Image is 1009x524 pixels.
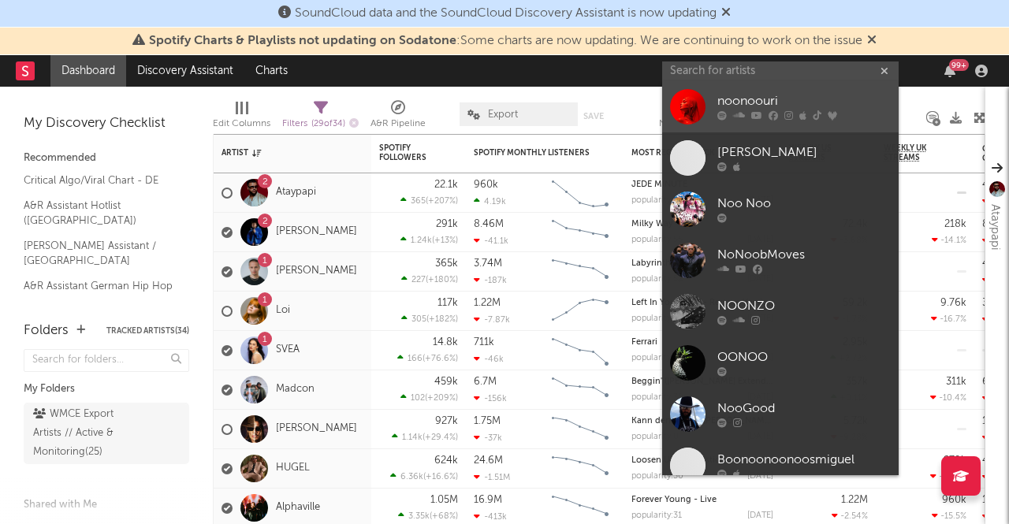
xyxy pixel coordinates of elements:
div: Ferrari [631,338,773,347]
div: 9.76k [940,298,966,308]
div: Filters [282,114,359,134]
div: 927k [435,416,458,426]
span: 1.24k [411,236,432,245]
span: +68 % [432,512,456,521]
div: 24.6M [474,455,503,466]
div: 711k [474,337,494,347]
div: 960k [474,180,498,190]
div: popularity: 31 [631,393,682,402]
div: Loosen Up - Acoustic Version [631,456,773,465]
div: noonoouri [717,92,891,111]
div: 99 + [949,59,969,71]
div: 1.05M [430,495,458,505]
a: NoNoobMoves [662,235,899,286]
div: 1.22M [841,495,868,505]
a: Discovery Assistant [126,55,244,87]
div: ( ) [392,432,458,442]
button: Tracked Artists(34) [106,327,189,335]
div: -41.1k [474,236,508,246]
div: Spotify Followers [379,143,434,162]
span: SoundCloud data and the SoundCloud Discovery Assistant is now updating [295,7,717,20]
div: popularity: 28 [631,354,683,362]
div: 117k [437,298,458,308]
span: Dismiss [867,35,877,47]
div: Artist [222,148,340,158]
svg: Chart title [545,173,616,213]
span: +182 % [429,315,456,324]
div: ( ) [400,195,458,206]
div: [DATE] [747,472,773,481]
div: -15.5 % [932,511,966,521]
button: 99+ [944,65,955,77]
span: +76.6 % [425,355,456,363]
div: Labyrinth [631,259,773,268]
div: popularity: 30 [631,472,683,481]
div: ( ) [397,353,458,363]
svg: Chart title [545,292,616,331]
a: A&R Assistant German Hip Hop Hotlist [24,277,173,310]
div: -2.54 % [832,511,868,521]
div: popularity: 52 [631,275,683,284]
span: Dismiss [721,7,731,20]
div: Recommended [24,149,189,168]
div: Ataypapi [985,204,1004,250]
a: [PERSON_NAME] [276,422,357,436]
div: ( ) [390,471,458,481]
span: Spotify Charts & Playlists not updating on Sodatone [149,35,456,47]
span: +16.6 % [426,473,456,481]
span: : Some charts are now updating. We are continuing to work on the issue [149,35,862,47]
div: -1.51M [474,472,510,482]
div: Boonoonoonoosmiguel [717,451,891,470]
svg: Chart title [545,370,616,410]
div: Edit Columns [213,95,270,140]
div: -7.87k [474,314,510,325]
div: popularity: 0 [631,433,679,441]
a: SVEA [276,344,300,357]
div: ( ) [401,274,458,284]
span: ( 29 of 34 ) [311,120,345,128]
a: [PERSON_NAME] [276,225,357,239]
div: Beggin' (Frank Walker Extended Remix) [631,377,773,386]
div: ( ) [400,235,458,245]
div: OONOO [717,348,891,367]
div: Filters(29 of 34) [282,95,359,140]
input: Search for artists [662,61,899,81]
div: Notifications (Artist) [659,95,742,140]
svg: Chart title [545,213,616,252]
div: 8.46M [474,219,504,229]
span: Weekly UK Streams [884,143,943,162]
div: My Discovery Checklist [24,114,189,133]
div: WMCE Export Artists // Active & Monitoring ( 25 ) [33,405,144,462]
span: +13 % [434,236,456,245]
input: Search for folders... [24,349,189,372]
div: 3.74M [474,258,502,269]
a: Beggin' ([PERSON_NAME] Extended Remix) [631,377,806,386]
svg: Chart title [545,331,616,370]
span: +29.4 % [425,433,456,442]
a: Ataypapi [276,186,316,199]
div: Milky Way [631,220,773,229]
div: 218k [944,219,966,229]
a: Milky Way [631,220,673,229]
span: 102 [411,394,425,403]
div: ( ) [400,392,458,403]
div: 365k [435,258,458,269]
a: Noo Noo [662,184,899,235]
div: Left In Your Love - Reggae Version [631,299,773,307]
a: Alphaville [276,501,320,515]
a: Loi [276,304,290,318]
a: Madcon [276,383,315,396]
a: Kann denn Liebe [PERSON_NAME] sein [631,417,791,426]
a: Boonoonoonoosmiguel [662,440,899,491]
a: JEDE MINUTE [631,180,687,189]
div: Noo Noo [717,195,891,214]
a: OONOO [662,337,899,388]
div: A&R Pipeline [370,95,426,140]
span: +180 % [428,276,456,284]
a: noonoouri [662,81,899,132]
div: Forever Young - Live [631,496,773,504]
div: Spotify Monthly Listeners [474,148,592,158]
div: NoNoobMoves [717,246,891,265]
div: 1.75M [474,416,501,426]
div: 22.1k [434,180,458,190]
